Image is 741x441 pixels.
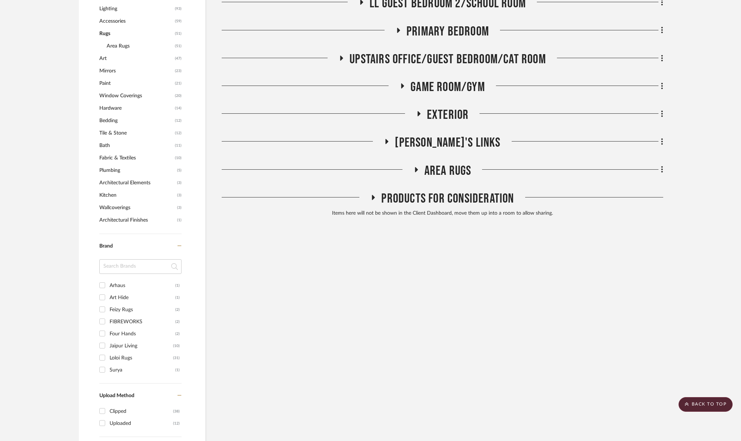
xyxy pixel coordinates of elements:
[99,244,113,249] span: Brand
[99,152,173,164] span: Fabric & Textiles
[175,316,180,328] div: (2)
[175,53,182,64] span: (47)
[173,340,180,352] div: (10)
[177,202,182,214] span: (3)
[99,201,175,214] span: Wallcoverings
[110,280,175,291] div: Arhaus
[99,139,173,152] span: Bath
[110,352,173,364] div: Loloi Rugs
[99,114,173,127] span: Bedding
[175,3,182,15] span: (93)
[175,127,182,139] span: (12)
[99,189,175,201] span: Kitchen
[110,316,175,328] div: FIBREWORKS
[110,364,175,376] div: Surya
[110,292,175,304] div: Art Hide
[99,65,173,77] span: Mirrors
[99,259,182,274] input: Search Brands
[99,214,175,226] span: Architectural Finishes
[110,340,173,352] div: Jaipur Living
[175,15,182,27] span: (59)
[175,364,180,376] div: (1)
[173,352,180,364] div: (31)
[175,115,182,127] span: (12)
[107,40,173,52] span: Area Rugs
[175,304,180,316] div: (2)
[406,24,489,39] span: Primary Bedroom
[175,292,180,304] div: (1)
[395,135,500,151] span: [PERSON_NAME]'s Links
[381,191,514,207] span: Products For Consideration
[99,393,134,398] span: Upload Method
[177,165,182,176] span: (5)
[177,189,182,201] span: (3)
[110,328,175,340] div: Four Hands
[99,127,173,139] span: Tile & Stone
[110,406,173,417] div: Clipped
[99,3,173,15] span: Lighting
[175,28,182,39] span: (51)
[99,102,173,114] span: Hardware
[99,90,173,102] span: Window Coverings
[175,328,180,340] div: (2)
[177,177,182,189] span: (3)
[350,52,546,67] span: Upstairs Office/Guest Bedroom/Cat Room
[110,304,175,316] div: Feizy Rugs
[175,90,182,102] span: (20)
[99,52,173,65] span: Art
[427,107,469,123] span: Exterior
[177,214,182,226] span: (1)
[175,152,182,164] span: (10)
[679,397,733,412] scroll-to-top-button: BACK TO TOP
[99,164,175,177] span: Plumbing
[175,65,182,77] span: (23)
[175,78,182,89] span: (21)
[173,406,180,417] div: (38)
[175,102,182,114] span: (14)
[110,418,173,429] div: Uploaded
[99,15,173,27] span: Accessories
[175,140,182,151] span: (11)
[410,79,485,95] span: Game Room/Gym
[175,40,182,52] span: (51)
[173,418,180,429] div: (12)
[424,163,471,179] span: Area Rugs
[222,210,663,218] div: Items here will not be shown in the Client Dashboard, move them up into a room to allow sharing.
[175,280,180,291] div: (1)
[99,177,175,189] span: Architectural Elements
[99,77,173,90] span: Paint
[99,27,173,40] span: Rugs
